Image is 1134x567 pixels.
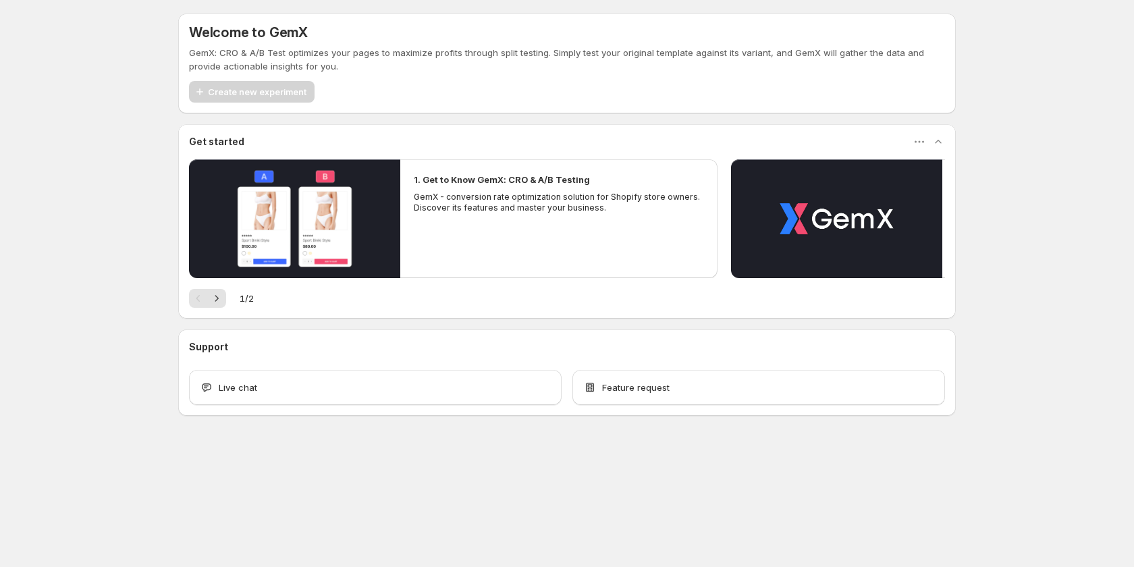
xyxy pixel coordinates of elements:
[414,173,590,186] h2: 1. Get to Know GemX: CRO & A/B Testing
[189,159,400,278] button: Play video
[240,292,254,305] span: 1 / 2
[602,381,670,394] span: Feature request
[414,192,704,213] p: GemX - conversion rate optimization solution for Shopify store owners. Discover its features and ...
[189,46,945,73] p: GemX: CRO & A/B Test optimizes your pages to maximize profits through split testing. Simply test ...
[189,24,308,40] h5: Welcome to GemX
[731,159,942,278] button: Play video
[219,381,257,394] span: Live chat
[189,135,244,148] h3: Get started
[189,289,226,308] nav: Pagination
[189,340,228,354] h3: Support
[207,289,226,308] button: Next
